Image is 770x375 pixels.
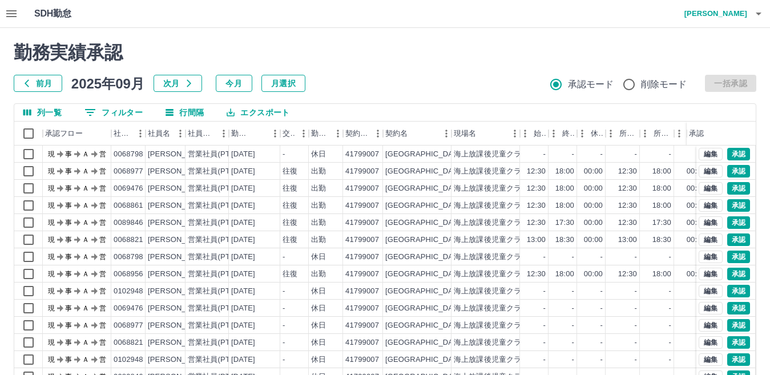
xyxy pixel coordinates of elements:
div: [GEOGRAPHIC_DATA] [385,320,464,331]
div: [PERSON_NAME] [148,149,210,160]
div: 海上放課後児童クラブ [454,235,529,245]
div: 00:00 [584,235,603,245]
div: - [572,337,574,348]
div: - [572,286,574,297]
div: [PERSON_NAME] [148,217,210,228]
div: - [600,252,603,263]
button: メニュー [438,125,455,142]
div: 承認 [687,122,746,146]
text: 現 [48,321,55,329]
div: - [572,303,574,314]
div: 41799007 [345,149,379,160]
div: - [543,149,546,160]
button: 月選択 [261,75,305,92]
div: 休日 [311,303,326,314]
div: 所定開始 [606,122,640,146]
div: 12:30 [618,166,637,177]
div: 勤務区分 [309,122,343,146]
div: 海上放課後児童クラブ [454,286,529,297]
button: メニュー [506,125,523,142]
div: 18:00 [652,166,671,177]
button: 承認 [727,336,750,349]
div: 営業社員(PT契約) [188,183,248,194]
div: 勤務区分 [311,122,329,146]
div: - [635,149,637,160]
button: フィルター表示 [75,104,152,121]
div: 休日 [311,252,326,263]
button: ソート [251,126,267,142]
div: [GEOGRAPHIC_DATA] [385,166,464,177]
div: 営業社員(PT契約) [188,235,248,245]
div: 交通費 [283,122,295,146]
div: [DATE] [231,166,255,177]
text: 事 [65,270,72,278]
h2: 勤務実績承認 [14,42,756,63]
div: 出勤 [311,166,326,177]
text: 営 [99,304,106,312]
div: 0068821 [114,235,143,245]
text: 営 [99,201,106,209]
div: 往復 [283,183,297,194]
div: 営業社員(PT契約) [188,166,248,177]
text: 現 [48,287,55,295]
div: 海上放課後児童クラブ [454,183,529,194]
button: 承認 [727,233,750,246]
div: 0068977 [114,320,143,331]
div: 契約名 [383,122,451,146]
div: 営業社員(PT契約) [188,200,248,211]
text: 現 [48,150,55,158]
div: 41799007 [345,286,379,297]
text: 現 [48,184,55,192]
div: 12:30 [618,183,637,194]
div: - [669,303,671,314]
div: 営業社員(PT契約) [188,252,248,263]
text: 現 [48,270,55,278]
div: - [283,320,285,331]
span: 承認モード [568,78,614,91]
div: [DATE] [231,235,255,245]
text: 現 [48,167,55,175]
text: 現 [48,304,55,312]
div: - [543,252,546,263]
button: 承認 [727,268,750,280]
div: 現場名 [454,122,476,146]
span: 削除モード [641,78,687,91]
text: Ａ [82,167,89,175]
div: 41799007 [345,337,379,348]
div: 13:00 [618,235,637,245]
text: Ａ [82,150,89,158]
div: [PERSON_NAME] [148,200,210,211]
div: 18:00 [555,200,574,211]
text: 事 [65,201,72,209]
div: 12:30 [527,200,546,211]
div: 所定終業 [640,122,674,146]
button: 承認 [727,302,750,314]
div: 00:00 [687,183,706,194]
div: [PERSON_NAME] [148,269,210,280]
div: 18:00 [555,183,574,194]
div: 18:00 [652,200,671,211]
div: 海上放課後児童クラブ [454,320,529,331]
div: [DATE] [231,320,255,331]
div: 承認フロー [43,122,111,146]
div: [GEOGRAPHIC_DATA] [385,235,464,245]
button: 編集 [699,319,723,332]
div: 12:30 [618,217,637,228]
div: 社員区分 [186,122,229,146]
button: メニュー [267,125,284,142]
text: 事 [65,338,72,346]
button: メニュー [132,125,149,142]
button: 今月 [216,75,252,92]
div: 0069476 [114,303,143,314]
div: - [600,303,603,314]
div: 00:00 [584,200,603,211]
button: 承認 [727,148,750,160]
div: 00:00 [584,217,603,228]
div: 18:30 [555,235,574,245]
div: [GEOGRAPHIC_DATA] [385,183,464,194]
text: Ａ [82,219,89,227]
div: 0089846 [114,217,143,228]
div: 始業 [534,122,546,146]
div: 12:30 [527,269,546,280]
div: 出勤 [311,235,326,245]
